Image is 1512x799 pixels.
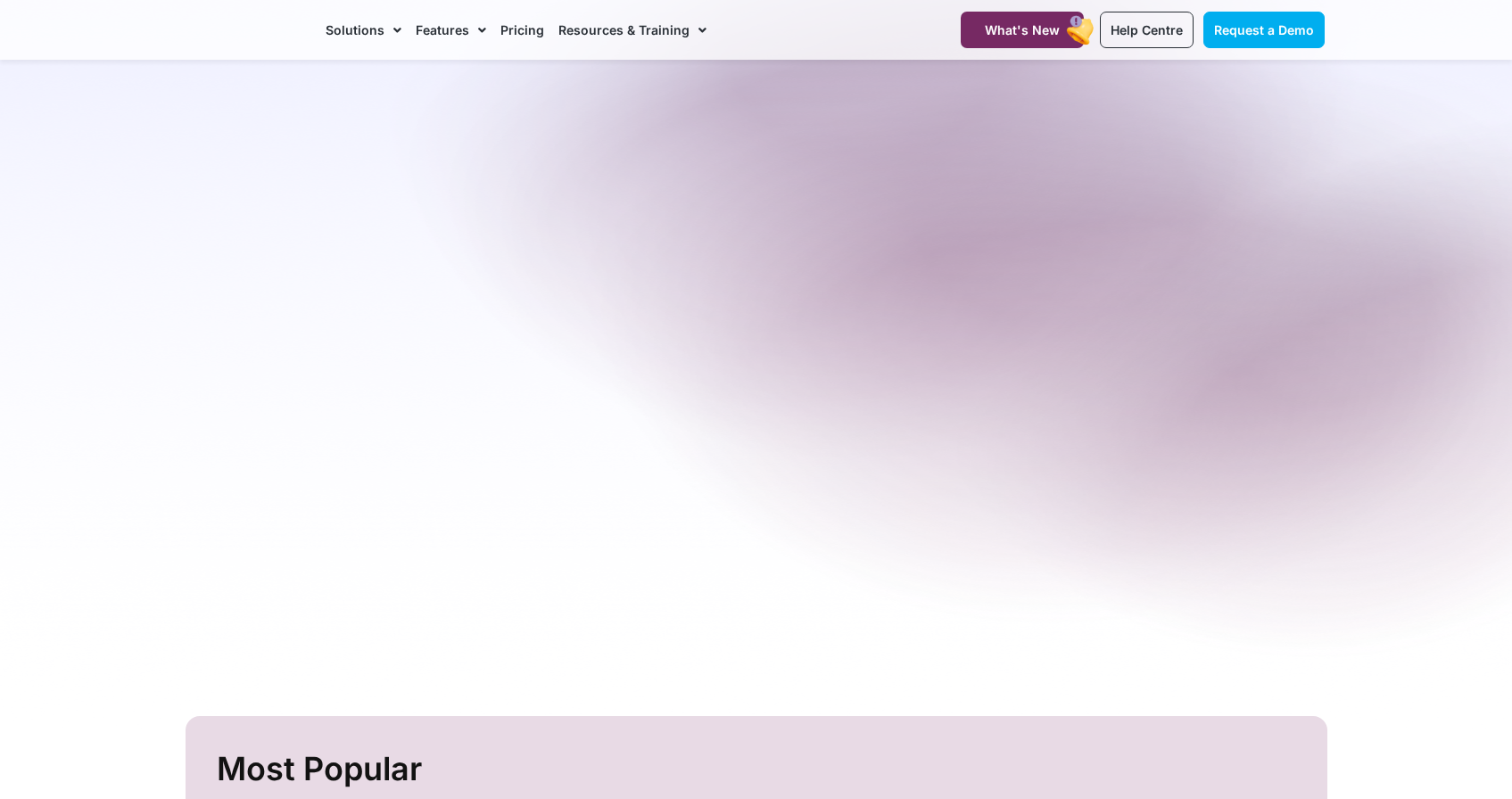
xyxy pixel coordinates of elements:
[217,743,1301,795] h2: Most Popular
[1111,22,1183,37] span: Help Centre
[1214,22,1314,37] span: Request a Demo
[985,22,1060,37] span: What's New
[1100,12,1194,48] a: Help Centre
[961,12,1084,48] a: What's New
[1203,12,1325,48] a: Request a Demo
[188,17,309,44] img: CareMaster Logo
